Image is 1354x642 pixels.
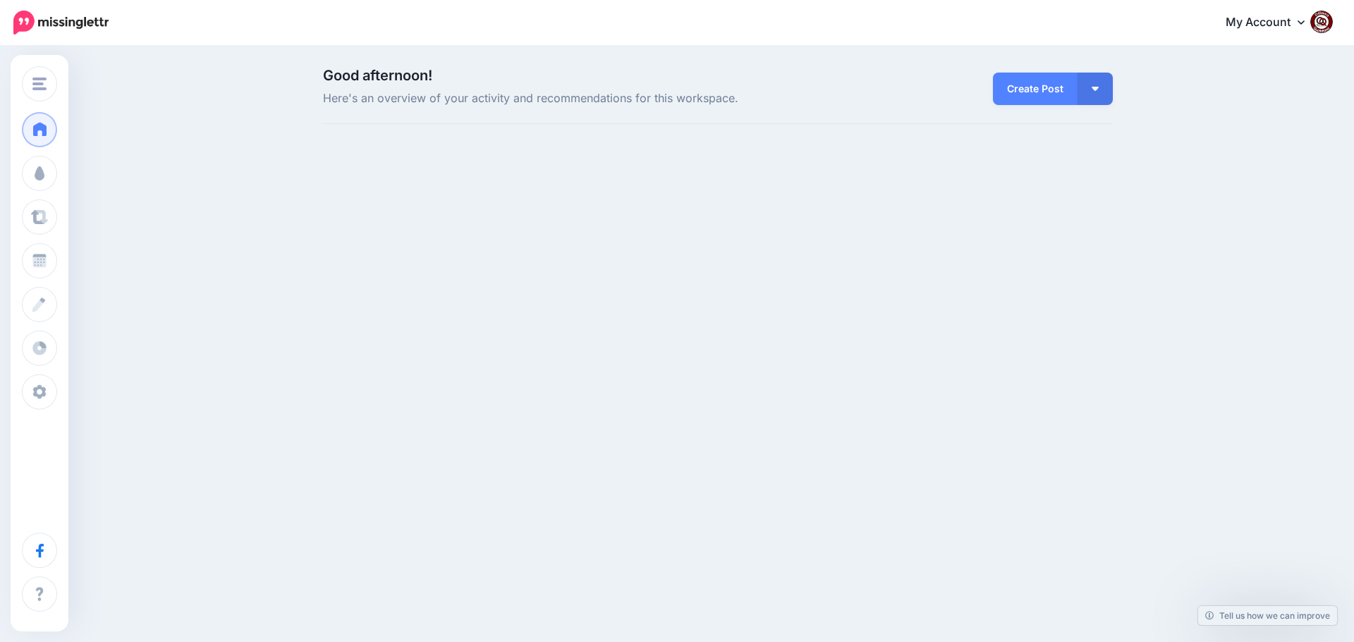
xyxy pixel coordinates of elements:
[993,73,1078,105] a: Create Post
[32,78,47,90] img: menu.png
[1092,87,1099,91] img: arrow-down-white.png
[323,89,843,108] span: Here's an overview of your activity and recommendations for this workspace.
[1198,606,1337,625] a: Tell us how we can improve
[323,67,432,84] span: Good afternoon!
[13,11,109,35] img: Missinglettr
[1212,6,1333,40] a: My Account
